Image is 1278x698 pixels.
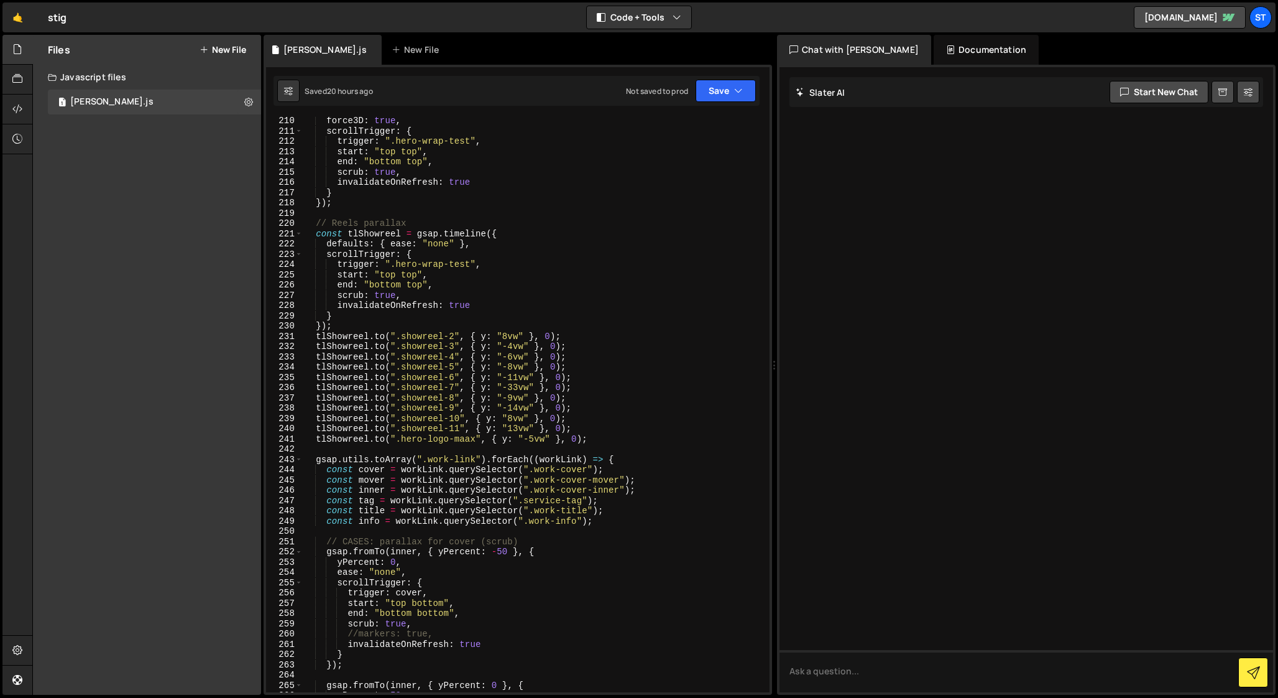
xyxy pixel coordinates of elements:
div: 224 [266,259,303,270]
div: 245 [266,475,303,486]
div: New File [392,44,444,56]
button: New File [200,45,246,55]
div: 242 [266,444,303,455]
div: 16026/42920.js [48,90,261,114]
div: 263 [266,660,303,671]
div: 241 [266,434,303,445]
div: 261 [266,640,303,650]
div: 247 [266,496,303,506]
div: 265 [266,681,303,691]
div: 223 [266,249,303,260]
div: 239 [266,414,303,424]
div: 240 [266,424,303,434]
div: 243 [266,455,303,465]
div: 210 [266,116,303,126]
div: 250 [266,526,303,537]
div: Chat with [PERSON_NAME] [777,35,931,65]
button: Code + Tools [587,6,691,29]
div: 262 [266,649,303,660]
div: 225 [266,270,303,281]
div: 227 [266,291,303,301]
div: stig [48,10,67,25]
div: 215 [266,167,303,178]
div: [PERSON_NAME].js [70,96,154,108]
div: 264 [266,670,303,681]
div: 231 [266,332,303,342]
div: 20 hours ago [327,86,373,96]
div: 249 [266,516,303,527]
div: 212 [266,136,303,147]
div: 218 [266,198,303,208]
div: 248 [266,506,303,516]
div: 214 [266,157,303,167]
div: 257 [266,598,303,609]
button: Save [696,80,756,102]
div: 233 [266,352,303,363]
div: 229 [266,311,303,322]
div: 213 [266,147,303,157]
div: 235 [266,373,303,383]
a: 🤙 [2,2,33,32]
div: 228 [266,300,303,311]
button: Start new chat [1110,81,1208,103]
a: [DOMAIN_NAME] [1134,6,1246,29]
div: 222 [266,239,303,249]
div: 236 [266,383,303,393]
div: 260 [266,629,303,640]
div: Javascript files [33,65,261,90]
div: 253 [266,557,303,568]
div: 211 [266,126,303,137]
div: 254 [266,567,303,578]
div: 234 [266,362,303,373]
div: 259 [266,619,303,630]
div: 252 [266,547,303,557]
div: Saved [305,86,373,96]
div: 244 [266,465,303,475]
div: 251 [266,537,303,547]
div: 238 [266,403,303,414]
div: [PERSON_NAME].js [283,44,367,56]
div: 237 [266,393,303,404]
div: Not saved to prod [626,86,688,96]
span: 1 [58,98,66,108]
div: 219 [266,208,303,219]
div: 226 [266,280,303,291]
div: 230 [266,321,303,332]
a: St [1249,6,1272,29]
div: 246 [266,485,303,496]
div: 217 [266,188,303,198]
h2: Files [48,43,70,57]
div: Documentation [934,35,1039,65]
div: 221 [266,229,303,240]
div: 256 [266,588,303,598]
div: 258 [266,608,303,619]
h2: Slater AI [796,86,845,98]
div: 255 [266,578,303,589]
div: 232 [266,342,303,352]
div: 216 [266,177,303,188]
div: 220 [266,218,303,229]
